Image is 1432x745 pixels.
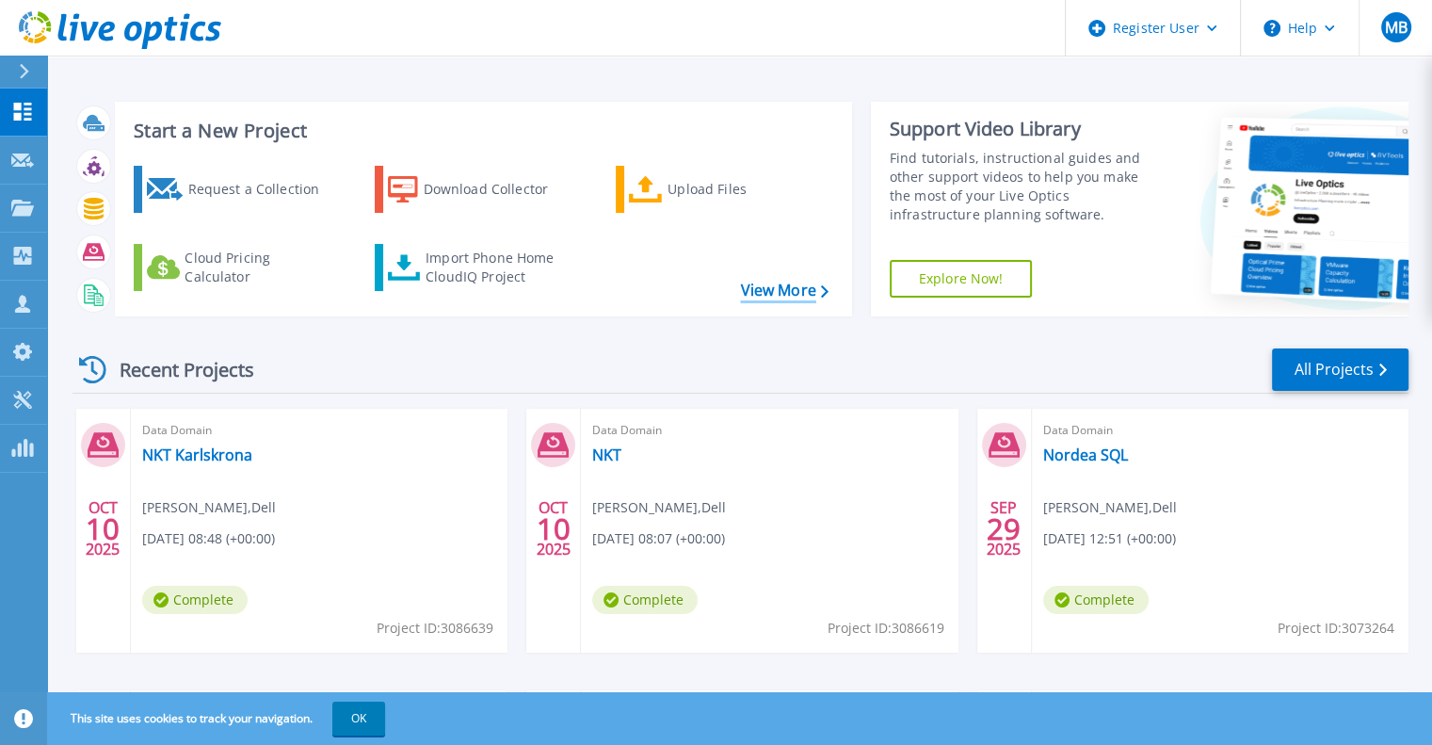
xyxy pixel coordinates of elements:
span: 29 [987,521,1021,537]
span: Complete [592,586,698,614]
a: NKT [592,445,621,464]
div: Find tutorials, instructional guides and other support videos to help you make the most of your L... [890,149,1160,224]
a: View More [740,282,828,300]
span: [PERSON_NAME] , Dell [592,497,726,518]
div: Support Video Library [890,117,1160,141]
span: Complete [142,586,248,614]
div: Upload Files [668,170,818,208]
a: Download Collector [375,166,585,213]
a: All Projects [1272,348,1408,391]
div: OCT 2025 [85,494,121,563]
span: [PERSON_NAME] , Dell [1043,497,1177,518]
span: 10 [537,521,571,537]
h3: Start a New Project [134,121,828,141]
button: OK [332,702,385,736]
div: Recent Projects [72,347,280,393]
span: [DATE] 12:51 (+00:00) [1043,528,1176,549]
span: MB [1384,20,1407,35]
span: 10 [86,521,120,537]
div: Download Collector [424,170,574,208]
a: Upload Files [616,166,826,213]
span: Project ID: 3086619 [828,618,944,639]
span: Data Domain [592,420,946,441]
div: Cloud Pricing Calculator [185,249,335,286]
span: Data Domain [142,420,496,441]
span: [PERSON_NAME] , Dell [142,497,276,518]
a: Request a Collection [134,166,344,213]
a: NKT Karlskrona [142,445,252,464]
span: This site uses cookies to track your navigation. [52,702,385,736]
div: Request a Collection [187,170,338,208]
a: Nordea SQL [1043,445,1128,464]
a: Explore Now! [890,260,1033,298]
span: [DATE] 08:07 (+00:00) [592,528,725,549]
span: [DATE] 08:48 (+00:00) [142,528,275,549]
span: Project ID: 3073264 [1278,618,1394,639]
div: SEP 2025 [986,494,1022,563]
span: Complete [1043,586,1149,614]
a: Cloud Pricing Calculator [134,244,344,291]
div: Import Phone Home CloudIQ Project [426,249,572,286]
span: Data Domain [1043,420,1397,441]
div: OCT 2025 [536,494,571,563]
span: Project ID: 3086639 [377,618,493,639]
